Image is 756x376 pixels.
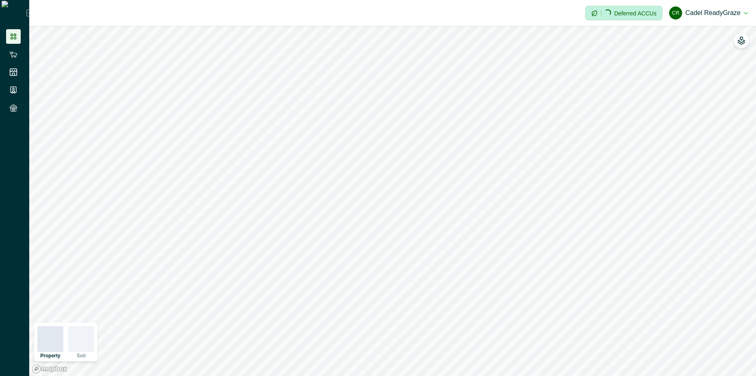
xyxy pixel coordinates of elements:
canvas: Map [29,26,756,376]
a: Mapbox logo [32,364,67,374]
p: Deferred ACCUs [614,10,657,16]
img: Logo [2,1,26,25]
button: Cadel ReadyGrazeCadel ReadyGraze [669,3,748,23]
p: Property [40,353,60,358]
p: Soil [77,353,86,358]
